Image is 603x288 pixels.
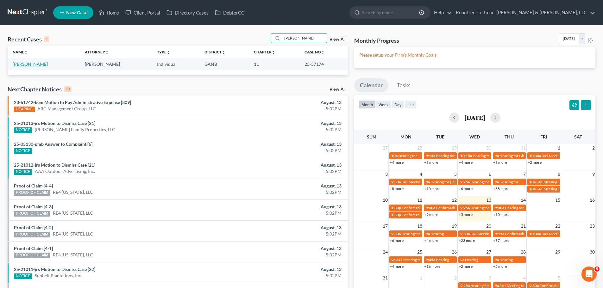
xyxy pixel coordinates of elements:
[367,134,376,139] span: Sun
[390,264,404,269] a: +4 more
[199,58,249,70] td: GANB
[390,238,404,243] a: +6 more
[14,225,53,230] a: Proof of Claim [4-2]
[589,222,595,230] span: 23
[460,231,470,236] span: 9:30a
[398,153,417,158] span: Hearing for
[488,170,492,178] span: 6
[495,283,499,288] span: 9a
[80,58,152,70] td: [PERSON_NAME]
[236,189,342,195] div: 5:02PM
[523,274,526,282] span: 4
[436,153,485,158] span: Hearing for [PERSON_NAME]
[391,212,401,217] span: 1:30p
[451,196,457,204] span: 12
[589,248,595,256] span: 30
[236,266,342,273] div: August, 13
[37,106,96,112] a: ARC Management Group, LLC
[382,248,388,256] span: 24
[35,126,115,133] a: [PERSON_NAME] Family Properties, LLC
[495,257,499,262] span: 9a
[14,211,50,217] div: PROOF OF CLAIM
[330,37,345,42] a: View All
[540,134,547,139] span: Fri
[499,153,559,158] span: Hearing for Global Concessions Inc.
[493,212,509,217] a: +10 more
[382,196,388,204] span: 10
[272,51,275,54] i: unfold_more
[359,52,590,58] p: Please setup your Firm's Monthly Goals
[14,267,95,272] a: 25-21011-jrs Motion to Dismiss Case [22]
[254,50,275,54] a: Chapterunfold_more
[236,141,342,147] div: August, 13
[426,153,435,158] span: 9:15a
[236,99,342,106] div: August, 13
[14,107,35,112] div: HEARING
[436,134,444,139] span: Tue
[417,144,423,152] span: 28
[495,153,499,158] span: 9a
[330,87,345,92] a: View All
[236,204,342,210] div: August, 13
[505,205,560,210] span: Hearing for Adventure Coast, LLC
[469,134,480,139] span: Wed
[555,196,561,204] span: 15
[385,170,388,178] span: 3
[581,267,597,282] iframe: Intercom live chat
[470,205,489,210] span: Hearing for
[376,100,392,109] button: week
[35,168,95,175] a: AAA Outdoor Advertising, Inc.
[495,180,499,184] span: 9a
[453,7,595,18] a: Rountree, Leitman, [PERSON_NAME] & [PERSON_NAME], LLC
[236,245,342,252] div: August, 13
[35,273,82,279] a: Sunbelt Plantations, Inc.
[493,264,507,269] a: +5 more
[424,238,438,243] a: +4 more
[14,246,53,251] a: Proof of Claim [4-1]
[236,183,342,189] div: August, 13
[536,187,593,191] span: 341 Meeting for [PERSON_NAME]
[166,51,170,54] i: unfold_more
[557,144,561,152] span: 1
[417,196,423,204] span: 11
[460,257,464,262] span: 9a
[459,160,473,165] a: +4 more
[493,186,509,191] a: +38 more
[236,168,342,175] div: 5:02PM
[152,58,199,70] td: Individual
[392,100,405,109] button: day
[14,169,32,175] div: NOTICE
[451,144,457,152] span: 29
[592,144,595,152] span: 2
[85,50,109,54] a: Attorneyunfold_more
[589,196,595,204] span: 16
[436,257,449,262] span: Hearing
[417,248,423,256] span: 25
[14,183,53,188] a: Proof of Claim [4-4]
[236,252,342,258] div: 5:02PM
[391,205,401,210] span: 1:30p
[24,51,28,54] i: unfold_more
[401,180,428,184] span: 341 Meeting for
[299,58,348,70] td: 25-57174
[122,7,163,18] a: Client Portal
[53,189,93,195] a: RE4 [US_STATE], LLC
[495,231,504,236] span: 9:15a
[460,153,472,158] span: 10:15a
[520,196,526,204] span: 14
[391,180,401,184] span: 9:30a
[236,147,342,154] div: 5:02PM
[396,257,423,262] span: 341 Meeting for
[13,61,48,67] a: [PERSON_NAME]
[499,180,518,184] span: Hearing for
[470,283,489,288] span: Hearing for
[236,231,342,237] div: 5:02PM
[495,205,504,210] span: 9:30a
[400,134,411,139] span: Mon
[493,238,509,243] a: +37 more
[454,170,457,178] span: 5
[212,7,248,18] a: DebtorCC
[594,267,600,272] span: 5
[236,126,342,133] div: 5:02PM
[460,283,470,288] span: 9:25a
